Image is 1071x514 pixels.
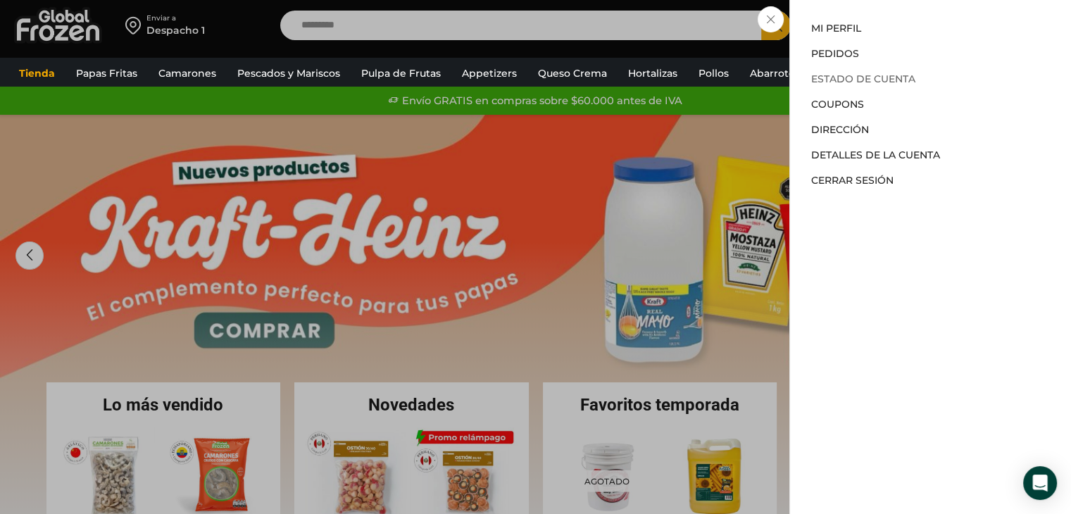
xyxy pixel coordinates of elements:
[354,60,448,87] a: Pulpa de Frutas
[1023,466,1057,500] div: Open Intercom Messenger
[531,60,614,87] a: Queso Crema
[151,60,223,87] a: Camarones
[691,60,736,87] a: Pollos
[69,60,144,87] a: Papas Fritas
[621,60,684,87] a: Hortalizas
[743,60,807,87] a: Abarrotes
[811,98,864,111] a: Coupons
[811,47,859,60] a: Pedidos
[811,149,940,161] a: Detalles de la cuenta
[230,60,347,87] a: Pescados y Mariscos
[811,22,861,35] a: Mi perfil
[811,123,869,136] a: Dirección
[811,73,915,85] a: Estado de Cuenta
[12,60,62,87] a: Tienda
[811,174,894,187] a: Cerrar sesión
[455,60,524,87] a: Appetizers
